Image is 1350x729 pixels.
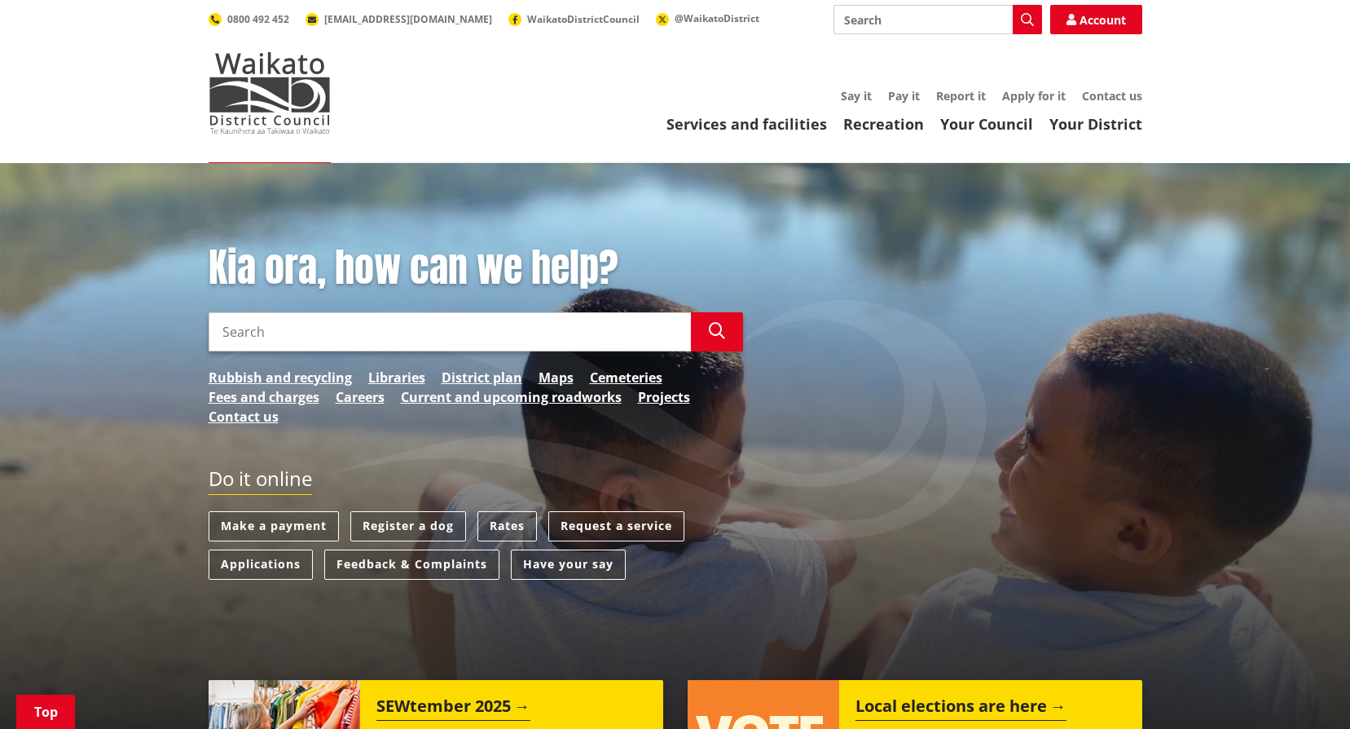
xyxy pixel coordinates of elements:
span: 0800 492 452 [227,12,289,26]
input: Search input [833,5,1042,34]
a: Have your say [511,550,626,580]
a: Projects [638,387,690,407]
a: Recreation [843,114,924,134]
a: 0800 492 452 [209,12,289,26]
a: Request a service [548,511,684,541]
a: Contact us [1082,88,1142,104]
span: [EMAIL_ADDRESS][DOMAIN_NAME] [324,12,492,26]
a: [EMAIL_ADDRESS][DOMAIN_NAME] [306,12,492,26]
a: Libraries [368,368,425,387]
a: Maps [539,368,574,387]
a: Make a payment [209,511,339,541]
a: Fees and charges [209,387,319,407]
a: Services and facilities [666,114,827,134]
a: Pay it [888,88,920,104]
h2: Local elections are here [855,696,1066,721]
a: Rubbish and recycling [209,368,352,387]
a: WaikatoDistrictCouncil [508,12,640,26]
span: WaikatoDistrictCouncil [527,12,640,26]
span: @WaikatoDistrict [675,11,759,25]
a: Applications [209,550,313,580]
a: Account [1050,5,1142,34]
a: Report it [936,88,986,104]
a: @WaikatoDistrict [656,11,759,25]
h1: Kia ora, how can we help? [209,245,743,292]
a: Contact us [209,407,279,426]
a: Cemeteries [590,368,662,387]
a: Apply for it [1002,88,1066,104]
a: Register a dog [350,511,466,541]
img: Waikato District Council - Te Kaunihera aa Takiwaa o Waikato [209,52,331,134]
a: Current and upcoming roadworks [401,387,622,407]
a: Your District [1049,114,1142,134]
a: Careers [336,387,385,407]
a: Top [16,695,75,729]
h2: SEWtember 2025 [376,696,530,721]
a: Rates [477,511,537,541]
input: Search input [209,312,691,351]
a: Your Council [940,114,1033,134]
h2: Do it online [209,467,312,496]
a: Feedback & Complaints [324,550,499,580]
a: Say it [841,88,872,104]
a: District plan [442,368,522,387]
